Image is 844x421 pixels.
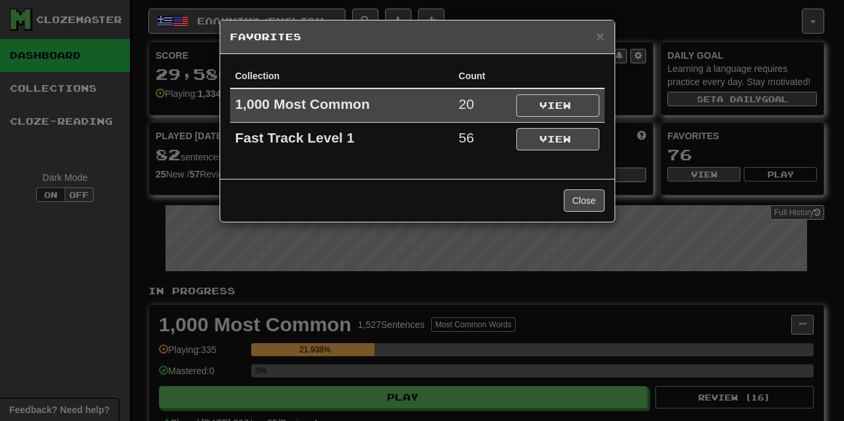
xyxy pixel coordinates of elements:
[564,189,605,212] button: Close
[596,29,604,43] button: Close
[596,28,604,44] span: ×
[454,88,511,123] td: 20
[230,88,454,123] td: 1,000 Most Common
[454,64,511,88] th: Count
[230,123,454,156] td: Fast Track Level 1
[516,94,599,117] button: View
[454,123,511,156] td: 56
[516,128,599,150] button: View
[230,30,605,44] h5: Favorites
[230,64,454,88] th: Collection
